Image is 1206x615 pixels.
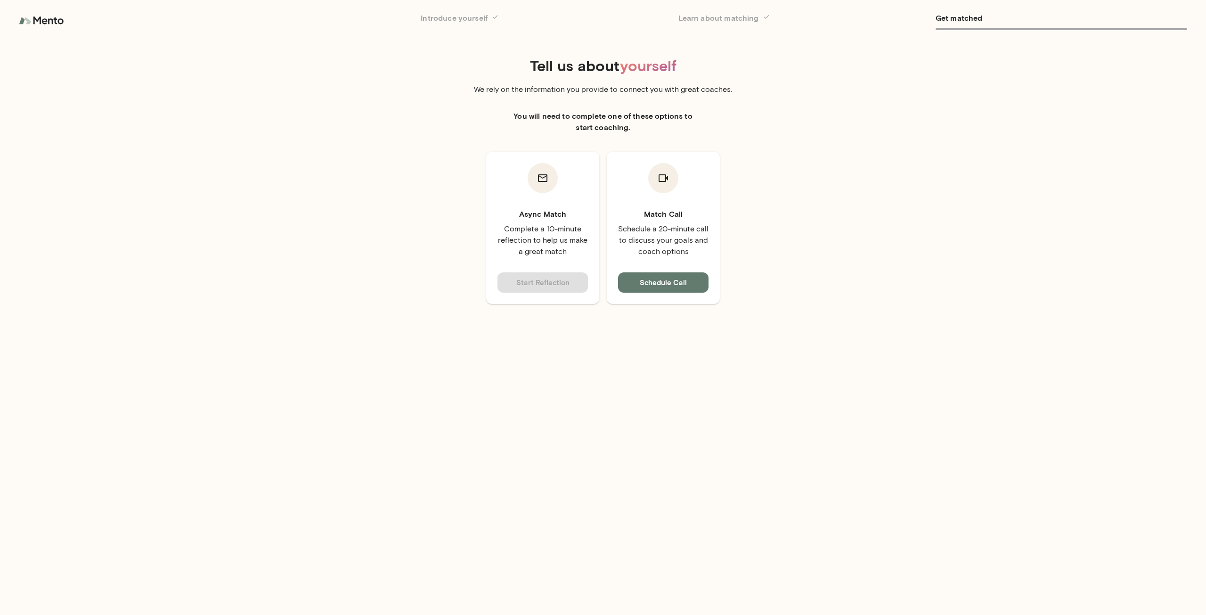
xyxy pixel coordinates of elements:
h6: Match Call [618,208,709,220]
h6: Get matched [936,11,1187,25]
h6: Introduce yourself [421,11,672,25]
p: We rely on the information you provide to connect you with great coaches. [471,84,735,95]
h6: Learn about matching [678,11,930,25]
img: logo [19,11,66,30]
p: Schedule a 20-minute call to discuss your goals and coach options [618,223,709,257]
span: yourself [620,56,676,74]
h4: Tell us about [249,57,957,74]
h6: You will need to complete one of these options to start coaching. [509,110,697,133]
h6: Async Match [497,208,588,220]
button: Schedule Call [618,272,709,292]
p: Complete a 10-minute reflection to help us make a great match [497,223,588,257]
